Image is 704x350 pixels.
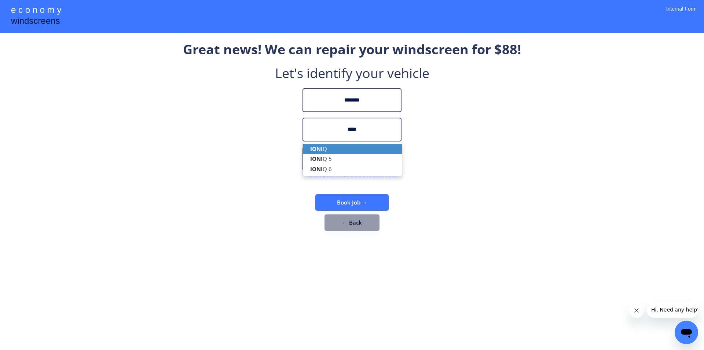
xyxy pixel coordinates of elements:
strong: IONI [310,165,323,173]
div: Let's identify your vehicle [275,64,429,82]
strong: IONI [310,155,323,162]
div: e c o n o m y [11,4,61,18]
div: windscreens [11,15,60,29]
button: Book Job → [315,194,389,211]
div: Internal Form [666,5,697,22]
span: Hi. Need any help? [4,5,53,11]
a: Check your vehicle's build date here [308,171,397,178]
p: Q 5 [303,154,402,164]
iframe: Button to launch messaging window [675,321,698,344]
iframe: Close message [629,303,644,318]
button: ← Back [324,214,379,231]
iframe: Message from company [647,302,698,318]
div: Great news! We can repair your windscreen for $88! [183,40,521,59]
p: Q [303,144,402,154]
p: Q 6 [303,164,402,174]
strong: IONI [310,145,323,152]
